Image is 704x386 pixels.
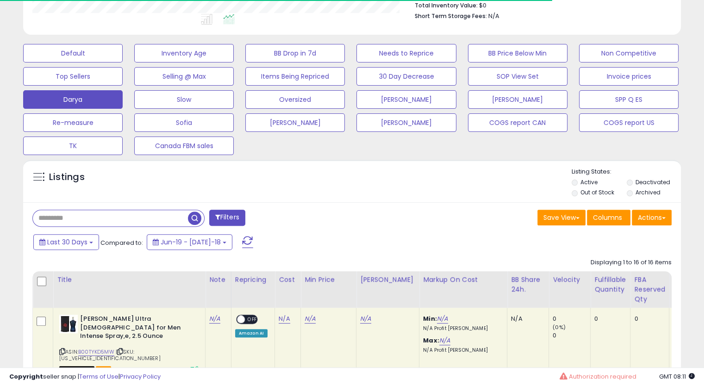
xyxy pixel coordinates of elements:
[511,275,545,294] div: BB Share 24h.
[356,113,456,132] button: [PERSON_NAME]
[423,347,500,354] p: N/A Profit [PERSON_NAME]
[33,234,99,250] button: Last 30 Days
[305,314,316,324] a: N/A
[468,44,567,62] button: BB Price Below Min
[591,258,672,267] div: Displaying 1 to 16 of 16 items
[134,44,234,62] button: Inventory Age
[161,237,221,247] span: Jun-19 - [DATE]-18
[580,188,614,196] label: Out of Stock
[147,234,232,250] button: Jun-19 - [DATE]-18
[360,314,371,324] a: N/A
[235,275,271,285] div: Repricing
[305,275,352,285] div: Min Price
[80,315,193,343] b: [PERSON_NAME] Ultra [DEMOGRAPHIC_DATA] for Men Intense Spray,e, 2.5 Ounce
[423,275,503,285] div: Markup on Cost
[356,44,456,62] button: Needs to Reprice
[423,314,437,323] b: Min:
[587,210,630,225] button: Columns
[23,113,123,132] button: Re-measure
[245,316,260,324] span: OFF
[659,372,695,381] span: 2025-08-18 08:11 GMT
[57,275,201,285] div: Title
[78,348,114,356] a: B00TYKD5MW
[635,188,660,196] label: Archived
[468,113,567,132] button: COGS report CAN
[209,210,245,226] button: Filters
[437,314,448,324] a: N/A
[635,178,670,186] label: Deactivated
[23,44,123,62] button: Default
[579,113,679,132] button: COGS report US
[632,210,672,225] button: Actions
[245,67,345,86] button: Items Being Repriced
[134,90,234,109] button: Slow
[356,67,456,86] button: 30 Day Decrease
[553,315,590,323] div: 0
[439,336,450,345] a: N/A
[579,90,679,109] button: SPP Q ES
[23,90,123,109] button: Darya
[423,336,439,345] b: Max:
[634,315,662,323] div: 0
[59,315,78,333] img: 41orcc47UeL._SL40_.jpg
[100,238,143,247] span: Compared to:
[59,348,161,362] span: | SKU: [US_VEHICLE_IDENTIFICATION_NUMBER]
[468,67,567,86] button: SOP View Set
[134,137,234,155] button: Canada FBM sales
[79,372,118,381] a: Terms of Use
[245,113,345,132] button: [PERSON_NAME]
[360,275,415,285] div: [PERSON_NAME]
[579,44,679,62] button: Non Competitive
[553,331,590,340] div: 0
[245,44,345,62] button: BB Drop in 7d
[419,271,507,308] th: The percentage added to the cost of goods (COGS) that forms the calculator for Min & Max prices.
[59,366,94,374] span: All listings that are unavailable for purchase on Amazon for any reason other than out-of-stock
[23,137,123,155] button: TK
[235,329,268,337] div: Amazon AI
[415,12,487,20] b: Short Term Storage Fees:
[134,113,234,132] button: Sofia
[245,90,345,109] button: Oversized
[572,168,681,176] p: Listing States:
[134,67,234,86] button: Selling @ Max
[23,67,123,86] button: Top Sellers
[209,314,220,324] a: N/A
[120,372,161,381] a: Privacy Policy
[593,213,622,222] span: Columns
[9,372,43,381] strong: Copyright
[59,315,198,373] div: ASIN:
[580,178,598,186] label: Active
[47,237,87,247] span: Last 30 Days
[594,275,626,294] div: Fulfillable Quantity
[279,275,297,285] div: Cost
[279,314,290,324] a: N/A
[488,12,499,20] span: N/A
[9,373,161,381] div: seller snap | |
[356,90,456,109] button: [PERSON_NAME]
[96,366,112,374] span: FBA
[553,324,566,331] small: (0%)
[415,1,478,9] b: Total Inventory Value:
[594,315,623,323] div: 0
[634,275,665,304] div: FBA Reserved Qty
[468,90,567,109] button: [PERSON_NAME]
[209,275,227,285] div: Note
[553,275,586,285] div: Velocity
[511,315,542,323] div: N/A
[579,67,679,86] button: Invoice prices
[49,171,85,184] h5: Listings
[537,210,586,225] button: Save View
[423,325,500,332] p: N/A Profit [PERSON_NAME]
